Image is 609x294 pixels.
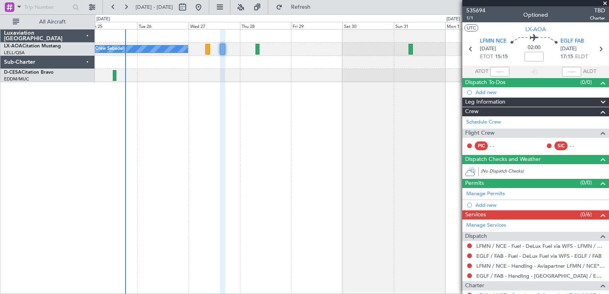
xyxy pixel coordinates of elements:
[465,281,484,290] span: Charter
[490,142,508,149] div: - -
[570,142,587,149] div: - -
[465,129,495,138] span: Flight Crew
[466,6,485,15] span: 535694
[475,141,488,150] div: PIC
[466,221,506,229] a: Manage Services
[560,45,577,53] span: [DATE]
[480,53,493,61] span: ETOT
[137,22,189,29] div: Tue 26
[590,15,605,22] span: Charter
[575,53,588,61] span: ELDT
[476,272,605,279] a: EGLF / FAB - Handling - [GEOGRAPHIC_DATA] / EGLF / FAB
[580,210,592,219] span: (0/6)
[523,11,548,19] div: Optioned
[528,44,540,52] span: 02:00
[4,70,22,75] span: D-CESA
[9,16,86,28] button: All Aircraft
[480,37,507,45] span: LFMN NCE
[4,44,61,49] a: LX-AOACitation Mustang
[583,68,596,76] span: ALDT
[136,4,173,11] span: [DATE] - [DATE]
[465,232,487,241] span: Dispatch
[465,78,505,87] span: Dispatch To-Dos
[465,107,479,116] span: Crew
[24,1,70,13] input: Trip Number
[446,16,460,23] div: [DATE]
[21,19,84,25] span: All Aircraft
[554,141,568,150] div: SIC
[466,118,501,126] a: Schedule Crew
[580,178,592,187] span: (0/0)
[284,4,318,10] span: Refresh
[480,45,496,53] span: [DATE]
[96,16,110,23] div: [DATE]
[466,15,485,22] span: 1/1
[476,253,601,259] a: EGLF / FAB - Fuel - DeLux Fuel via WFS - EGLF / FAB
[86,22,137,29] div: Mon 25
[445,22,497,29] div: Mon 1
[4,76,29,82] a: EDDM/MUC
[560,37,584,45] span: EGLF FAB
[4,70,53,75] a: D-CESACitation Bravo
[394,22,445,29] div: Sun 31
[4,50,25,56] a: LELL/QSA
[476,263,605,269] a: LFMN / NCE - Handling - Aviapartner LFMN / NCE*****MY HANDLING****
[189,22,240,29] div: Wed 27
[88,43,125,55] div: No Crew Sabadell
[495,53,508,61] span: 15:15
[272,1,320,14] button: Refresh
[525,25,546,33] span: LX-AOA
[465,179,484,188] span: Permits
[240,22,291,29] div: Thu 28
[342,22,394,29] div: Sat 30
[481,168,609,176] div: (No Dispatch Checks)
[580,78,592,86] span: (0/0)
[475,89,605,96] div: Add new
[465,155,541,164] span: Dispatch Checks and Weather
[465,210,486,220] span: Services
[291,22,342,29] div: Fri 29
[465,98,505,107] span: Leg Information
[466,190,505,198] a: Manage Permits
[475,202,605,208] div: Add new
[590,6,605,15] span: TBD
[475,68,488,76] span: ATOT
[560,53,573,61] span: 17:15
[4,44,22,49] span: LX-AOA
[464,24,478,31] button: UTC
[476,243,605,249] a: LFMN / NCE - Fuel - DeLux Fuel via WFS - LFMN / NCE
